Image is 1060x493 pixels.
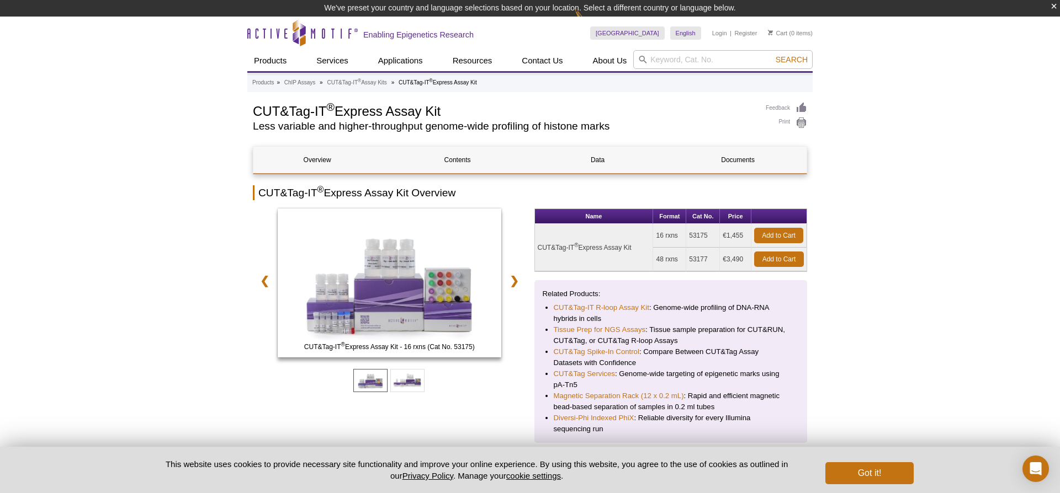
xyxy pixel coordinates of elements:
[554,302,788,324] li: : Genome-wide profiling of DNA-RNA hybrids in cells
[253,121,755,131] h2: Less variable and higher-throughput genome-wide profiling of histone marks
[653,209,686,224] th: Format
[394,147,521,173] a: Contents
[686,248,720,271] td: 53177
[686,224,720,248] td: 53175
[284,78,316,88] a: ChIP Assays
[730,26,732,40] li: |
[776,55,808,64] span: Search
[363,30,474,40] h2: Enabling Epigenetics Research
[253,185,807,200] h2: CUT&Tag-IT Express Assay Kit Overview
[734,29,757,37] a: Register
[399,79,477,85] li: CUT&Tag-IT Express Assay Kit
[358,78,361,83] sup: ®
[146,458,807,481] p: This website uses cookies to provide necessary site functionality and improve your online experie...
[446,50,499,71] a: Resources
[674,147,802,173] a: Documents
[310,50,355,71] a: Services
[772,55,811,65] button: Search
[430,78,433,83] sup: ®
[327,78,386,88] a: CUT&Tag-IT®Assay Kits
[754,228,803,243] a: Add to Cart
[372,50,430,71] a: Applications
[341,341,345,347] sup: ®
[543,288,799,299] p: Related Products:
[278,208,501,361] a: CUT&Tag-IT Express Assay Kit - 16 rxns
[1022,456,1049,482] div: Open Intercom Messenger
[653,248,686,271] td: 48 rxns
[535,224,654,271] td: CUT&Tag-IT Express Assay Kit
[317,185,324,194] sup: ®
[720,224,751,248] td: €1,455
[720,248,751,271] td: €3,490
[277,79,280,85] li: »
[326,101,335,113] sup: ®
[502,268,526,293] a: ❯
[768,30,773,35] img: Your Cart
[825,462,914,484] button: Got it!
[586,50,634,71] a: About Us
[253,102,755,119] h1: CUT&Tag-IT Express Assay Kit
[554,324,646,335] a: Tissue Prep for NGS Assays
[515,50,569,71] a: Contact Us
[554,412,634,424] a: Diversi-Phi Indexed PhiX
[506,471,561,480] button: cookie settings
[768,26,813,40] li: (0 items)
[554,324,788,346] li: : Tissue sample preparation for CUT&RUN, CUT&Tag, or CUT&Tag R-loop Assays
[766,117,807,129] a: Print
[247,50,293,71] a: Products
[575,8,604,34] img: Change Here
[633,50,813,69] input: Keyword, Cat. No.
[720,209,751,224] th: Price
[278,208,501,357] img: CUT&Tag-IT Express Assay Kit - 16 rxns
[535,209,654,224] th: Name
[402,471,453,480] a: Privacy Policy
[534,147,661,173] a: Data
[554,346,639,357] a: CUT&Tag Spike-In Control
[766,102,807,114] a: Feedback
[253,147,381,173] a: Overview
[686,209,720,224] th: Cat No.
[554,390,788,412] li: : Rapid and efficient magnetic bead-based separation of samples in 0.2 ml tubes
[554,368,788,390] li: : Genome-wide targeting of epigenetic marks using pA-Tn5
[391,79,395,85] li: »
[554,346,788,368] li: : Compare Between CUT&Tag Assay Datasets with Confidence
[712,29,727,37] a: Login
[554,302,649,313] a: CUT&Tag-IT R-loop Assay Kit
[252,78,274,88] a: Products
[590,26,665,40] a: [GEOGRAPHIC_DATA]
[554,368,615,379] a: CUT&Tag Services
[768,29,787,37] a: Cart
[253,268,277,293] a: ❮
[653,224,686,248] td: 16 rxns
[574,242,578,248] sup: ®
[280,341,499,352] span: CUT&Tag-IT Express Assay Kit - 16 rxns (Cat No. 53175)
[754,251,804,267] a: Add to Cart
[670,26,701,40] a: English
[554,390,684,401] a: Magnetic Separation Rack (12 x 0.2 mL)
[320,79,323,85] li: »
[554,412,788,435] li: : Reliable diversity for every Illumina sequencing run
